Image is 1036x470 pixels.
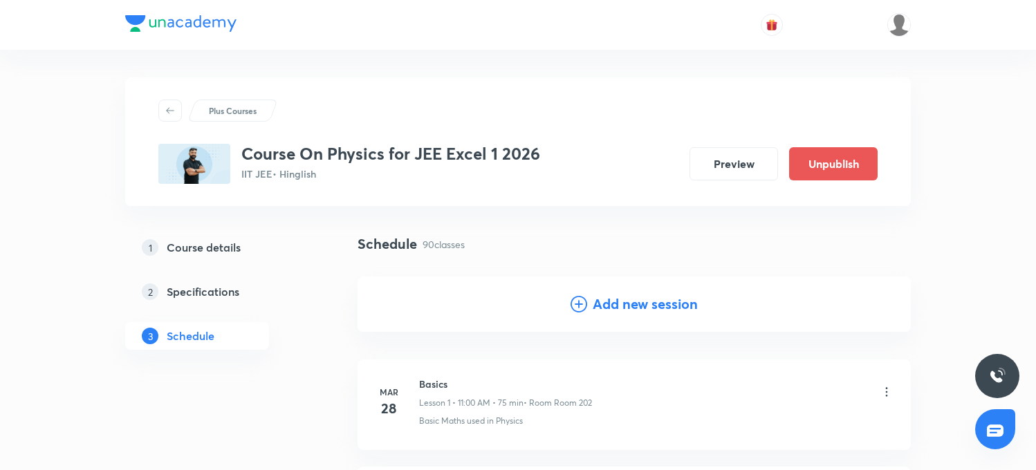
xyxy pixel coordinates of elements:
[789,147,878,180] button: Unpublish
[241,144,540,164] h3: Course On Physics for JEE Excel 1 2026
[142,328,158,344] p: 3
[125,278,313,305] a: 2Specifications
[690,147,778,180] button: Preview
[158,144,230,184] img: C17B4FAC-997B-4E43-B1B9-415CDDFEAA28_plus.png
[887,13,911,37] img: Vinita Malik
[419,415,523,427] p: Basic Maths used in Physics
[524,397,592,409] p: • Room Room 202
[167,328,214,344] h5: Schedule
[241,167,540,181] p: IIT JEE • Hinglish
[142,239,158,256] p: 1
[125,234,313,261] a: 1Course details
[142,283,158,300] p: 2
[761,14,783,36] button: avatar
[419,377,592,391] h6: Basics
[593,294,698,314] h4: Add new session
[423,237,465,252] p: 90 classes
[855,276,911,332] img: Add
[209,104,257,117] p: Plus Courses
[989,368,1006,384] img: ttu
[125,15,237,35] a: Company Logo
[419,397,524,409] p: Lesson 1 • 11:00 AM • 75 min
[125,15,237,32] img: Company Logo
[167,239,241,256] h5: Course details
[375,398,403,419] h4: 28
[766,19,778,31] img: avatar
[358,234,417,254] h4: Schedule
[167,283,239,300] h5: Specifications
[375,386,403,398] h6: Mar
